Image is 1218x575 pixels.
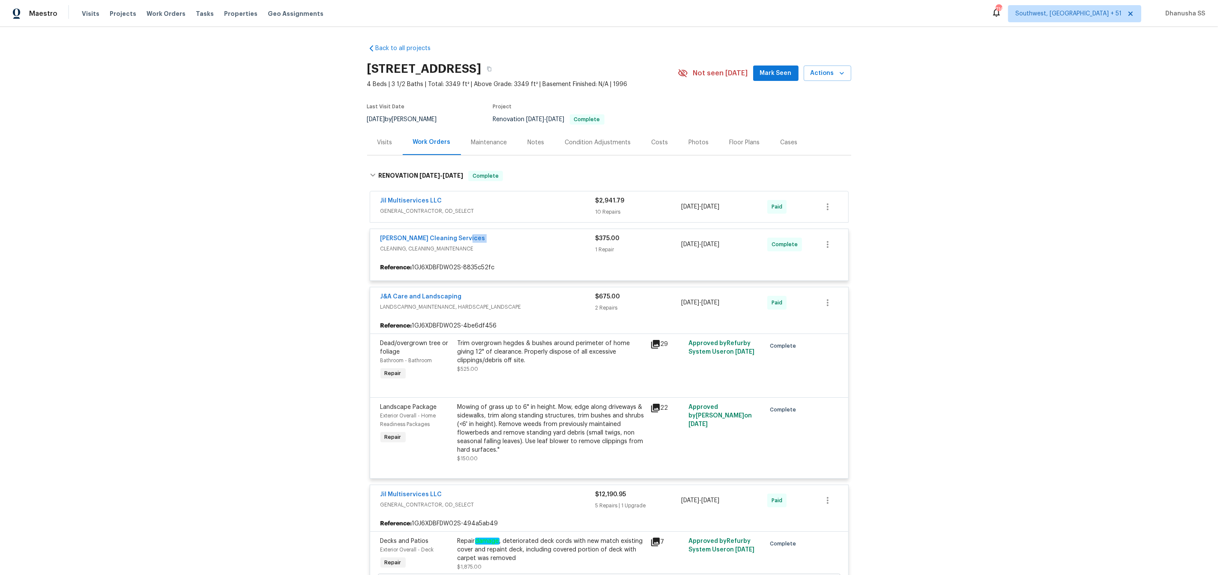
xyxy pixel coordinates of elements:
span: Renovation [493,116,605,122]
span: - [527,116,565,122]
span: [DATE] [367,116,385,122]
h2: [STREET_ADDRESS] [367,65,482,73]
span: Projects [110,9,136,18]
span: Properties [224,9,257,18]
span: Last Visit Date [367,104,405,109]
div: Maintenance [471,138,507,147]
a: Back to all projects [367,44,449,53]
span: Southwest, [GEOGRAPHIC_DATA] + 51 [1015,9,1122,18]
span: Work Orders [147,9,186,18]
div: Photos [689,138,709,147]
span: Complete [571,117,604,122]
span: Not seen [DATE] [693,69,748,77]
button: Copy Address [482,61,497,77]
span: Tasks [196,11,214,17]
span: Visits [82,9,99,18]
span: 4 Beds | 3 1/2 Baths | Total: 3349 ft² | Above Grade: 3349 ft² | Basement Finished: N/A | 1996 [367,80,678,89]
span: [DATE] [547,116,565,122]
div: Cases [781,138,798,147]
span: Geo Assignments [268,9,323,18]
button: Actions [804,66,851,81]
div: Condition Adjustments [565,138,631,147]
span: Dhanusha SS [1162,9,1205,18]
span: Project [493,104,512,109]
div: Work Orders [413,138,451,146]
div: by [PERSON_NAME] [367,114,447,125]
div: Floor Plans [730,138,760,147]
span: Actions [811,68,844,79]
span: Maestro [29,9,57,18]
div: Notes [528,138,545,147]
div: Visits [377,138,392,147]
div: Costs [652,138,668,147]
span: [DATE] [527,116,545,122]
button: Mark Seen [753,66,799,81]
span: Mark Seen [760,68,792,79]
div: 716 [996,5,1002,14]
